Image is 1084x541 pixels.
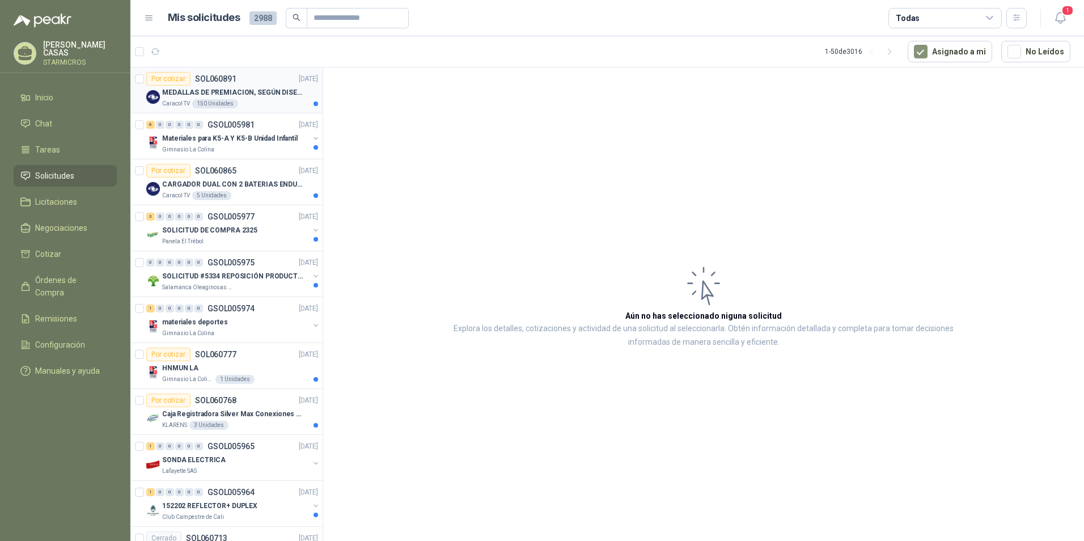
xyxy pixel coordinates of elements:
a: Tareas [14,139,117,160]
p: Gimnasio La Colina [162,145,214,154]
p: Club Campestre de Cali [162,513,224,522]
p: SOLICITUD DE COMPRA 2325 [162,225,257,236]
div: 0 [156,121,164,129]
div: 0 [194,488,203,496]
div: Por cotizar [146,164,190,177]
p: materiales deportes [162,317,228,328]
a: 1 0 0 0 0 0 GSOL005964[DATE] Company Logo152202 REFLECTOR+ DUPLEXClub Campestre de Cali [146,485,320,522]
p: SOLICITUD #5334 REPOSICIÓN PRODUCTOS [162,271,303,282]
div: 1 [146,442,155,450]
div: 1 Unidades [215,375,255,384]
div: Por cotizar [146,72,190,86]
img: Company Logo [146,182,160,196]
div: 6 [146,121,155,129]
a: Manuales y ayuda [14,360,117,382]
p: SOL060891 [195,75,236,83]
img: Company Logo [146,228,160,242]
p: SONDA ELECTRICA [162,455,226,466]
span: Licitaciones [35,196,77,208]
img: Company Logo [146,90,160,104]
span: Tareas [35,143,60,156]
p: GSOL005964 [208,488,255,496]
a: 0 0 0 0 0 0 GSOL005975[DATE] Company LogoSOLICITUD #5334 REPOSICIÓN PRODUCTOSSalamanca Oleaginosa... [146,256,320,292]
p: [PERSON_NAME] CASAS [43,41,117,57]
p: 152202 REFLECTOR+ DUPLEX [162,501,257,512]
div: 0 [194,213,203,221]
a: Por cotizarSOL060891[DATE] Company LogoMEDALLAS DE PREMIACION, SEGÚN DISEÑO ADJUNTO(ADJUNTAR COTI... [130,67,323,113]
p: CARGADOR DUAL CON 2 BATERIAS ENDURO GO PRO [162,179,303,190]
p: [DATE] [299,487,318,498]
p: [DATE] [299,441,318,452]
p: Gimnasio La Colina [162,375,213,384]
span: Solicitudes [35,170,74,182]
p: SOL060768 [195,396,236,404]
img: Logo peakr [14,14,71,27]
div: 0 [194,442,203,450]
div: 0 [185,259,193,267]
a: Licitaciones [14,191,117,213]
div: 0 [194,259,203,267]
a: Chat [14,113,117,134]
div: 0 [194,305,203,312]
div: 0 [185,213,193,221]
div: 0 [166,213,174,221]
div: 3 Unidades [189,421,228,430]
p: GSOL005975 [208,259,255,267]
a: Cotizar [14,243,117,265]
span: 1 [1061,5,1074,16]
p: [DATE] [299,120,318,130]
div: 0 [166,305,174,312]
img: Company Logo [146,274,160,288]
div: 1 - 50 de 3016 [825,43,899,61]
div: 0 [156,305,164,312]
p: Lafayette SAS [162,467,197,476]
p: Explora los detalles, cotizaciones y actividad de una solicitud al seleccionarla. Obtén informaci... [437,322,971,349]
p: Materiales para K5-A Y K5-B Unidad Infantil [162,133,298,144]
a: Por cotizarSOL060777[DATE] Company LogoHNMUN LAGimnasio La Colina1 Unidades [130,343,323,389]
div: 0 [185,488,193,496]
a: 1 0 0 0 0 0 GSOL005965[DATE] Company LogoSONDA ELECTRICALafayette SAS [146,439,320,476]
div: 0 [175,442,184,450]
span: Órdenes de Compra [35,274,106,299]
img: Company Logo [146,320,160,333]
p: MEDALLAS DE PREMIACION, SEGÚN DISEÑO ADJUNTO(ADJUNTAR COTIZACION EN SU FORMATO [162,87,303,98]
p: [DATE] [299,212,318,222]
p: Gimnasio La Colina [162,329,214,338]
div: Por cotizar [146,348,190,361]
a: Inicio [14,87,117,108]
a: Órdenes de Compra [14,269,117,303]
div: 0 [156,213,164,221]
button: 1 [1050,8,1070,28]
p: SOL060777 [195,350,236,358]
p: [DATE] [299,74,318,84]
p: GSOL005977 [208,213,255,221]
div: 0 [175,213,184,221]
img: Company Logo [146,366,160,379]
div: 3 [146,213,155,221]
p: SOL060865 [195,167,236,175]
h3: Aún no has seleccionado niguna solicitud [625,310,782,322]
span: Cotizar [35,248,61,260]
span: Remisiones [35,312,77,325]
p: KLARENS [162,421,187,430]
div: 0 [185,442,193,450]
span: Configuración [35,339,85,351]
div: 150 Unidades [192,99,238,108]
div: Todas [896,12,920,24]
div: 0 [194,121,203,129]
div: 0 [175,488,184,496]
a: Negociaciones [14,217,117,239]
p: Panela El Trébol [162,237,204,246]
p: GSOL005965 [208,442,255,450]
p: Salamanca Oleaginosas SAS [162,283,234,292]
a: 1 0 0 0 0 0 GSOL005974[DATE] Company Logomateriales deportesGimnasio La Colina [146,302,320,338]
span: Negociaciones [35,222,87,234]
div: 0 [166,442,174,450]
div: 0 [166,121,174,129]
span: 2988 [249,11,277,25]
button: No Leídos [1001,41,1070,62]
div: Por cotizar [146,394,190,407]
a: 3 0 0 0 0 0 GSOL005977[DATE] Company LogoSOLICITUD DE COMPRA 2325Panela El Trébol [146,210,320,246]
img: Company Logo [146,458,160,471]
p: [DATE] [299,395,318,406]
